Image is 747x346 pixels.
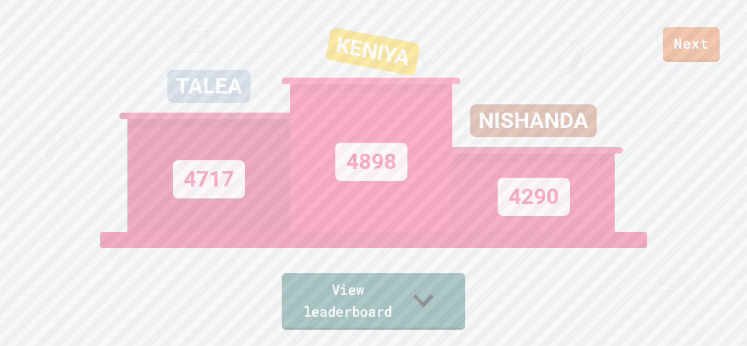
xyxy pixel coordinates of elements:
[498,178,570,216] div: 4290
[325,27,420,76] div: KENIYA
[167,70,250,103] div: TALEA
[173,160,245,198] div: 4717
[282,273,465,330] a: View leaderboard
[470,104,597,137] div: NISHANDA
[335,143,407,181] div: 4898
[663,27,720,62] a: Next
